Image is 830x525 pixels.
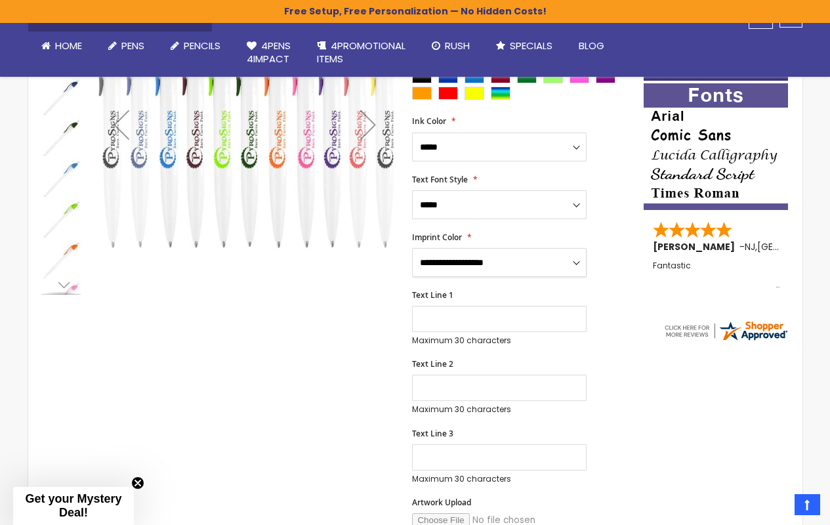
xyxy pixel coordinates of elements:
img: font-personalization-examples [644,83,788,210]
div: Purple [596,70,615,83]
div: Pink [570,70,589,83]
div: Assorted [491,87,510,100]
span: Specials [510,39,552,52]
a: 4PROMOTIONALITEMS [304,31,419,74]
img: Preston W Click Pen [41,118,81,157]
span: Pencils [184,39,220,52]
a: Pencils [157,31,234,60]
div: Next [41,275,81,295]
a: Top [795,494,820,515]
div: Preston W Click Pen [41,117,82,157]
span: Text Font Style [412,174,468,185]
img: 4pens.com widget logo [663,319,789,343]
span: Ink Color [412,115,446,127]
span: Rush [445,39,470,52]
div: Get your Mystery Deal!Close teaser [13,487,134,525]
span: NJ [745,240,755,253]
img: Preston W Click Pen [41,199,81,239]
span: Text Line 2 [412,358,453,369]
div: Preston W Click Pen [41,198,82,239]
a: 4pens.com certificate URL [663,334,789,345]
p: Maximum 30 characters [412,474,587,484]
div: Orange [412,87,432,100]
div: Black [412,70,432,83]
div: Preston W Click Pen [41,76,82,117]
span: Text Line 1 [412,289,453,301]
span: Imprint Color [412,232,462,243]
a: Rush [419,31,483,60]
a: Home [28,31,95,60]
div: Blue [438,70,458,83]
img: Preston W Click Pen [41,159,81,198]
span: [PERSON_NAME] [653,240,739,253]
img: Preston W Click Pen [41,240,81,280]
img: Preston W Click Pen [41,77,81,117]
span: Get your Mystery Deal! [25,492,121,519]
span: 4Pens 4impact [247,39,291,66]
span: Text Line 3 [412,428,453,439]
div: Yellow [465,87,484,100]
span: Blog [579,39,604,52]
div: Preston W Click Pen [41,157,82,198]
div: Burgundy [491,70,510,83]
span: 4PROMOTIONAL ITEMS [317,39,405,66]
a: Pens [95,31,157,60]
div: Green [517,70,537,83]
span: Pens [121,39,144,52]
p: Maximum 30 characters [412,404,587,415]
a: Specials [483,31,566,60]
div: Red [438,87,458,100]
div: Green Light [543,70,563,83]
div: Preston W Click Pen [41,239,82,280]
a: 4Pens4impact [234,31,304,74]
div: Fantastic [653,261,780,289]
p: Maximum 30 characters [412,335,587,346]
a: Blog [566,31,617,60]
span: Home [55,39,82,52]
div: Blue Light [465,70,484,83]
span: Artwork Upload [412,497,471,508]
button: Close teaser [131,476,144,490]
